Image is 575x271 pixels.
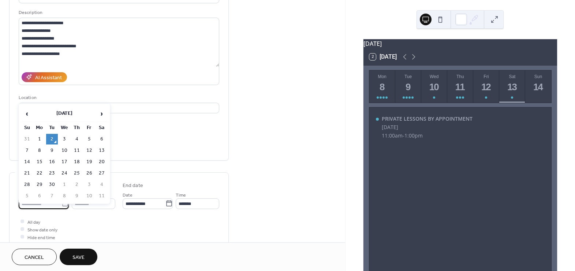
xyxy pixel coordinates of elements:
[71,145,83,156] td: 11
[382,115,473,122] div: PRIVATE LESSONS BY APPOINTMENT
[21,179,33,190] td: 28
[532,81,544,93] div: 14
[96,134,108,144] td: 6
[96,179,108,190] td: 4
[46,168,58,179] td: 23
[123,191,132,199] span: Date
[34,134,45,144] td: 1
[71,122,83,133] th: Th
[59,157,70,167] td: 17
[499,70,525,103] button: Sat13
[447,70,473,103] button: Thu11
[21,168,33,179] td: 21
[34,179,45,190] td: 29
[83,191,95,201] td: 10
[369,70,395,103] button: Mon8
[423,74,445,79] div: Wed
[12,249,57,265] button: Cancel
[21,157,33,167] td: 14
[59,145,70,156] td: 10
[59,122,70,133] th: We
[382,132,403,139] span: 11:00am
[506,81,518,93] div: 13
[71,134,83,144] td: 4
[525,70,551,103] button: Sun14
[83,157,95,167] td: 19
[473,70,499,103] button: Fri12
[83,179,95,190] td: 3
[363,39,557,48] div: [DATE]
[480,81,492,93] div: 12
[19,94,218,102] div: Location
[21,122,33,133] th: Su
[35,74,62,81] div: AI Assistant
[83,122,95,133] th: Fr
[475,74,497,79] div: Fri
[71,157,83,167] td: 18
[402,81,414,93] div: 9
[46,134,58,144] td: 2
[46,191,58,201] td: 7
[123,182,143,190] div: End date
[96,168,108,179] td: 27
[22,72,67,82] button: AI Assistant
[34,157,45,167] td: 15
[71,168,83,179] td: 25
[25,254,44,261] span: Cancel
[454,81,466,93] div: 11
[371,74,393,79] div: Mon
[71,179,83,190] td: 2
[96,191,108,201] td: 11
[449,74,471,79] div: Thu
[34,168,45,179] td: 22
[382,124,473,131] div: [DATE]
[59,134,70,144] td: 3
[59,168,70,179] td: 24
[21,145,33,156] td: 7
[34,145,45,156] td: 8
[83,168,95,179] td: 26
[71,191,83,201] td: 9
[421,70,447,103] button: Wed10
[83,145,95,156] td: 12
[27,234,55,241] span: Hide end time
[46,157,58,167] td: 16
[46,122,58,133] th: Tu
[34,191,45,201] td: 6
[21,134,33,144] td: 31
[376,81,388,93] div: 8
[96,106,107,121] span: ›
[96,145,108,156] td: 13
[34,106,95,122] th: [DATE]
[19,9,218,17] div: Description
[72,254,85,261] span: Save
[397,74,419,79] div: Tue
[367,52,399,62] button: 2[DATE]
[46,145,58,156] td: 9
[60,249,97,265] button: Save
[21,191,33,201] td: 5
[59,191,70,201] td: 8
[403,132,404,139] span: -
[527,74,549,79] div: Sun
[34,122,45,133] th: Mo
[59,179,70,190] td: 1
[22,106,33,121] span: ‹
[404,132,423,139] span: 1:00pm
[96,157,108,167] td: 20
[501,74,523,79] div: Sat
[27,226,57,234] span: Show date only
[27,218,40,226] span: All day
[176,191,186,199] span: Time
[395,70,421,103] button: Tue9
[96,122,108,133] th: Sa
[83,134,95,144] td: 5
[428,81,440,93] div: 10
[46,179,58,190] td: 30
